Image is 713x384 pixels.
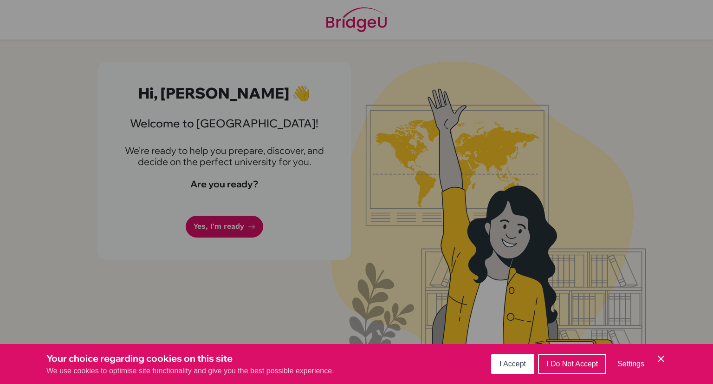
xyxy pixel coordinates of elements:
[46,351,334,365] h3: Your choice regarding cookies on this site
[491,354,534,374] button: I Accept
[499,360,526,368] span: I Accept
[546,360,598,368] span: I Do Not Accept
[538,354,606,374] button: I Do Not Accept
[617,360,644,368] span: Settings
[655,353,667,364] button: Save and close
[610,355,652,373] button: Settings
[46,365,334,377] p: We use cookies to optimise site functionality and give you the best possible experience.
